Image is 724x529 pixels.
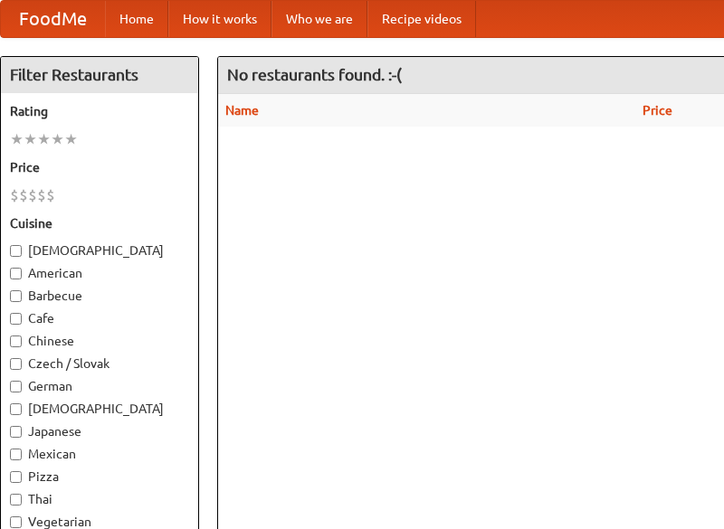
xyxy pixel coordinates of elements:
input: Mexican [10,449,22,460]
li: ★ [64,129,78,149]
input: Vegetarian [10,516,22,528]
label: Barbecue [10,287,189,305]
li: ★ [10,129,24,149]
input: Thai [10,494,22,505]
a: Name [225,103,259,118]
li: ★ [51,129,64,149]
a: Home [105,1,168,37]
label: German [10,377,189,395]
input: Cafe [10,313,22,325]
h5: Cuisine [10,214,189,232]
h4: Filter Restaurants [1,57,198,93]
input: Pizza [10,471,22,483]
h5: Rating [10,102,189,120]
input: [DEMOGRAPHIC_DATA] [10,403,22,415]
a: How it works [168,1,271,37]
label: Mexican [10,445,189,463]
label: Pizza [10,468,189,486]
input: Czech / Slovak [10,358,22,370]
li: $ [37,185,46,205]
label: Japanese [10,422,189,440]
label: American [10,264,189,282]
label: Thai [10,490,189,508]
li: $ [28,185,37,205]
h5: Price [10,158,189,176]
li: ★ [24,129,37,149]
label: [DEMOGRAPHIC_DATA] [10,400,189,418]
li: $ [10,185,19,205]
input: German [10,381,22,392]
input: American [10,268,22,279]
input: Chinese [10,335,22,347]
li: $ [46,185,55,205]
a: Recipe videos [367,1,476,37]
label: Czech / Slovak [10,354,189,373]
input: Japanese [10,426,22,438]
input: [DEMOGRAPHIC_DATA] [10,245,22,257]
ng-pluralize: No restaurants found. :-( [227,66,402,83]
input: Barbecue [10,290,22,302]
a: Who we are [271,1,367,37]
li: ★ [37,129,51,149]
a: FoodMe [1,1,105,37]
label: [DEMOGRAPHIC_DATA] [10,241,189,260]
label: Cafe [10,309,189,327]
label: Chinese [10,332,189,350]
li: $ [19,185,28,205]
a: Price [643,103,672,118]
